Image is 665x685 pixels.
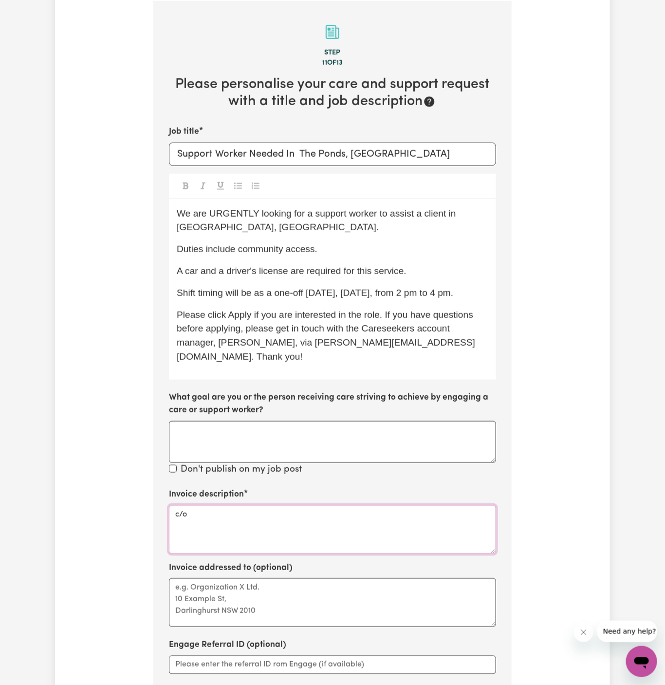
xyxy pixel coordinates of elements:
label: Don't publish on my job post [181,463,302,477]
label: Invoice addressed to (optional) [169,562,293,574]
button: Toggle undefined [214,180,227,192]
span: A car and a driver's license are required for this service. [177,266,406,276]
button: Toggle undefined [231,180,245,192]
span: Duties include community access. [177,244,317,254]
span: We are URGENTLY looking for a support worker to assist a client in [GEOGRAPHIC_DATA], [GEOGRAPHIC... [177,208,461,233]
button: Toggle undefined [196,180,210,192]
label: Engage Referral ID (optional) [169,639,286,651]
label: Invoice description [169,488,244,501]
label: Job title [169,126,199,138]
input: Please enter the referral ID rom Engage (if available) [169,656,496,674]
div: 11 of 13 [169,58,496,69]
span: Shift timing will be as a one-off [DATE], [DATE], from 2 pm to 4 pm. [177,288,453,298]
div: Step [169,48,496,58]
button: Toggle undefined [249,180,262,192]
span: Please click Apply if you are interested in the role. If you have questions before applying, plea... [177,310,476,362]
textarea: c/o [169,505,496,554]
label: What goal are you or the person receiving care striving to achieve by engaging a care or support ... [169,391,496,417]
iframe: Close message [574,623,593,642]
input: e.g. Care worker needed in North Sydney for aged care [169,143,496,166]
iframe: Button to launch messaging window [626,646,657,677]
iframe: Message from company [597,621,657,642]
button: Toggle undefined [179,180,192,192]
h2: Please personalise your care and support request with a title and job description [169,76,496,110]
